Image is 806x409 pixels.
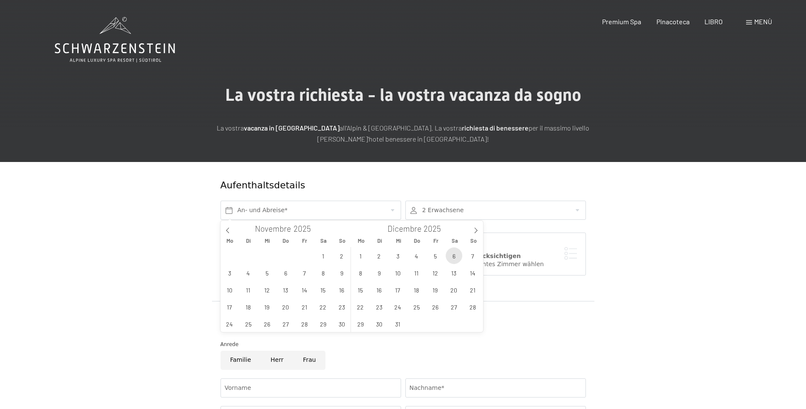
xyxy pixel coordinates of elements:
span: 7 Novembre 2025 [296,264,313,281]
strong: vacanza in [GEOGRAPHIC_DATA] [244,124,339,132]
span: 5 novembre 2025 [259,264,275,281]
span: Dicembre 2, 2025 [371,247,387,264]
span: Dicembre 18, 2025 [408,281,425,298]
span: Dicembre 31, 2025 [390,315,406,332]
div: Zimmerwunsch berücksichtigen [414,252,577,261]
span: Dicembre 12, 2025 [427,264,444,281]
span: Dicembre 13, 2025 [446,264,462,281]
span: 1 novembre 2025 [315,247,331,264]
span: Sa [314,238,333,244]
span: Dicembre 17, 2025 [390,281,406,298]
div: Anrede [221,340,586,349]
span: Dicembre 8, 2025 [352,264,369,281]
span: Di [239,238,258,244]
span: Dicembre 15, 2025 [352,281,369,298]
span: 4 Novembre 2025 [240,264,257,281]
span: Novembre 14, 2025 [296,281,313,298]
span: Mi [389,238,408,244]
a: Pinacoteca [656,17,690,26]
span: Dicembre 7, 2025 [464,247,481,264]
span: Dicembre 28, 2025 [464,298,481,315]
span: Dicembre 26, 2025 [427,298,444,315]
span: Mo [352,238,370,244]
span: 3 Novembre 2025 [221,264,238,281]
span: So [333,238,351,244]
span: 30 novembre 2025 [334,315,350,332]
span: Mi [258,238,277,244]
span: 25 Novembre 2025 [240,315,257,332]
span: Dicembre 23, 2025 [371,298,387,315]
span: 22 novembre 2025 [315,298,331,315]
span: Dicembre 24, 2025 [390,298,406,315]
input: Year [291,224,319,233]
span: 6 novembre 2025 [277,264,294,281]
span: 26 novembre 2025 [259,315,275,332]
span: Dicembre 3, 2025 [390,247,406,264]
div: Ich möchte ein bestimmtes Zimmer wählen [414,260,577,269]
span: Dicembre 1, 2025 [352,247,369,264]
span: Novembre 12, 2025 [259,281,275,298]
strong: richiesta di benessere [462,124,529,132]
span: 27 novembre 2025 [277,315,294,332]
span: Dicembre 29, 2025 [352,315,369,332]
span: So [464,238,483,244]
span: 9 novembre 2025 [334,264,350,281]
span: 18 Novembre 2025 [240,298,257,315]
span: Novembre 15, 2025 [315,281,331,298]
p: La vostra all'Alpin & [GEOGRAPHIC_DATA]. La vostra per il massimo livello [PERSON_NAME]'hotel ben... [191,122,616,144]
span: Do [277,238,295,244]
div: Aufenthaltsdetails [221,179,524,192]
span: Novembre 17, 2025 [221,298,238,315]
span: 10 novembre 2025 [221,281,238,298]
span: 23 novembre 2025 [334,298,350,315]
span: Fr [427,238,445,244]
span: Dicembre [387,225,421,233]
span: 28 novembre 2025 [296,315,313,332]
span: Dicembre 6, 2025 [446,247,462,264]
span: La vostra richiesta - la vostra vacanza da sogno [225,85,581,105]
span: 8 Novembre 2025 [315,264,331,281]
span: Dicembre 10, 2025 [390,264,406,281]
span: Sa [445,238,464,244]
span: Dicembre 22, 2025 [352,298,369,315]
span: 20 novembre 2025 [277,298,294,315]
span: Dicembre 25, 2025 [408,298,425,315]
span: 19 novembre 2025 [259,298,275,315]
span: 21 novembre 2025 [296,298,313,315]
span: Dicembre 30, 2025 [371,315,387,332]
a: LIBRO [704,17,723,26]
span: 11 novembre 2025 [240,281,257,298]
span: Fr [295,238,314,244]
span: 29 Novembre 2025 [315,315,331,332]
span: 13 novembre 2025 [277,281,294,298]
span: Dicembre 16, 2025 [371,281,387,298]
span: Dicembre 21, 2025 [464,281,481,298]
span: Dicembre 9, 2025 [371,264,387,281]
span: Novembre [255,225,291,233]
span: Dicembre 4, 2025 [408,247,425,264]
span: Mo [221,238,239,244]
a: Premium Spa [602,17,641,26]
span: Menù [754,17,772,26]
span: Dicembre 19, 2025 [427,281,444,298]
input: Year [421,224,450,233]
span: Di [370,238,389,244]
span: Dicembre 14, 2025 [464,264,481,281]
span: Dicembre 11, 2025 [408,264,425,281]
span: Dicembre 20, 2025 [446,281,462,298]
span: 16 novembre 2025 [334,281,350,298]
span: Do [408,238,427,244]
span: Dicembre 5, 2025 [427,247,444,264]
span: 2 Novembre 2025 [334,247,350,264]
span: 24 Novembre 2025 [221,315,238,332]
span: Dicembre 27, 2025 [446,298,462,315]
